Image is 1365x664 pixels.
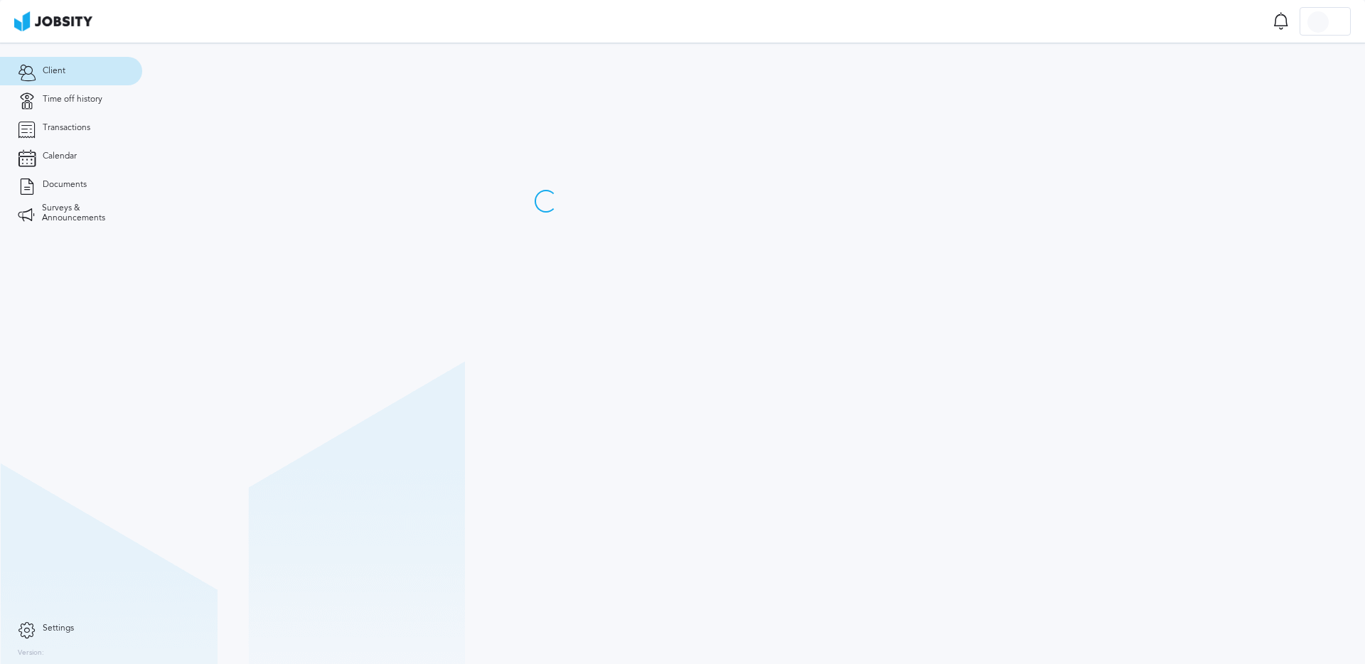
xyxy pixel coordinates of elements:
[43,66,65,76] span: Client
[42,203,124,223] span: Surveys & Announcements
[43,623,74,633] span: Settings
[43,95,102,105] span: Time off history
[43,123,90,133] span: Transactions
[14,11,92,31] img: ab4bad089aa723f57921c736e9817d99.png
[43,151,77,161] span: Calendar
[18,649,44,658] label: Version:
[43,180,87,190] span: Documents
